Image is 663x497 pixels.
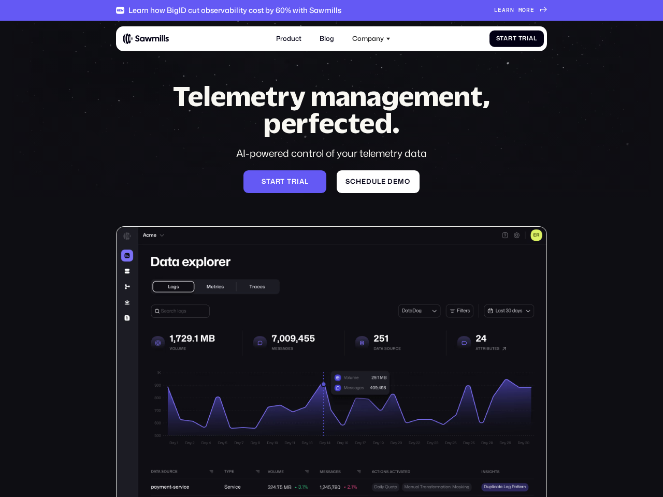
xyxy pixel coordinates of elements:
[352,35,384,42] div: Company
[337,170,420,193] a: Schedule demo
[250,178,320,185] div: Start trial
[128,6,341,14] div: Learn how BigID cut observability cost by 60% with Sawmills
[271,30,306,48] a: Product
[343,178,412,185] div: Schedule demo
[496,35,537,42] div: Start Trial
[494,7,535,13] div: Learn more
[314,30,339,48] a: Blog
[489,30,544,47] a: Start Trial
[243,170,326,193] a: Start trial
[494,7,547,13] a: Learn more
[155,83,508,137] h1: Telemetry management, perfected.
[155,147,508,160] div: AI-powered control of your telemetry data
